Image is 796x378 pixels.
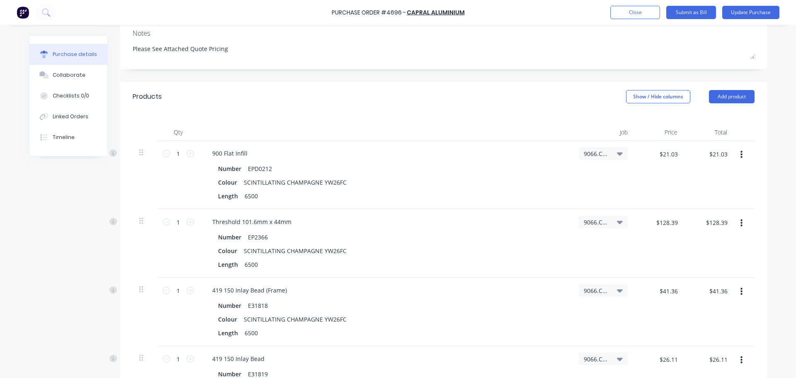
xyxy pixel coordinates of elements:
div: EPD0212 [245,163,275,175]
a: Capral Aluminium [407,8,465,17]
button: Show / Hide columns [626,90,690,103]
button: Submit as Bill [666,6,716,19]
div: E31818 [245,300,271,312]
div: Length [215,327,241,339]
div: 900 Flat Infill [206,147,254,159]
div: 6500 [241,259,261,271]
button: Collaborate [29,65,107,85]
div: Length [215,259,241,271]
div: 6500 [241,190,261,202]
textarea: Please See Attached Quote Pricing [133,40,755,59]
div: Colour [215,313,240,325]
div: Number [215,300,245,312]
div: 419 150 Inlay Bead (Frame) [206,284,294,296]
div: Qty [158,124,199,141]
div: Purchase Order #4696 - [332,8,406,17]
button: Close [610,6,660,19]
div: Linked Orders [53,113,88,120]
button: Linked Orders [29,106,107,127]
button: Timeline [29,127,107,148]
div: 6500 [241,327,261,339]
button: Update Purchase [722,6,779,19]
div: Length [215,190,241,202]
div: Number [215,163,245,175]
span: 9066.C / [PERSON_NAME] Contract [584,218,609,227]
div: EP2366 [245,231,271,243]
div: Timeline [53,134,75,141]
button: Checklists 0/0 [29,85,107,106]
div: Number [215,231,245,243]
div: Products [133,92,162,102]
div: SCINTILLATING CHAMPAGNE YW26FC [240,313,350,325]
div: Notes [133,28,755,38]
div: Collaborate [53,71,85,79]
img: Factory [17,6,29,19]
div: Job [572,124,634,141]
div: Price [634,124,684,141]
span: 9066.C / [PERSON_NAME] Contract [584,286,609,295]
div: SCINTILLATING CHAMPAGNE YW26FC [240,245,350,257]
div: Total [684,124,734,141]
div: Checklists 0/0 [53,92,89,100]
span: 9066.C / [PERSON_NAME] Contract [584,355,609,363]
div: Threshold 101.6mm x 44mm [206,216,298,228]
div: SCINTILLATING CHAMPAGNE YW26FC [240,176,350,188]
div: Colour [215,245,240,257]
div: Purchase details [53,51,97,58]
button: Add product [709,90,755,103]
div: Colour [215,176,240,188]
div: 419 150 Inlay Bead [206,353,271,365]
button: Purchase details [29,44,107,65]
span: 9066.C / [PERSON_NAME] Contract [584,149,609,158]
